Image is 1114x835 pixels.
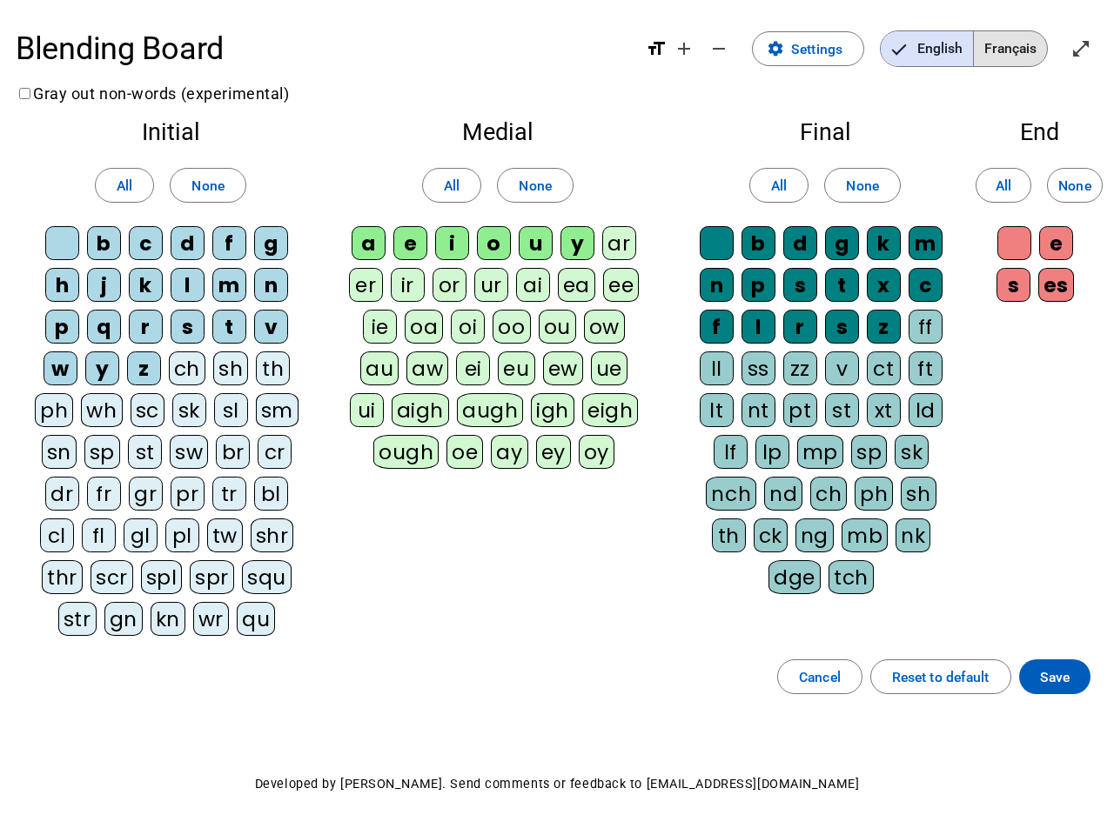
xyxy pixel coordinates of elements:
div: mb [842,518,888,552]
div: igh [531,393,574,427]
div: ei [456,351,490,385]
div: sc [131,393,164,427]
div: mp [797,435,843,469]
div: aw [406,351,448,385]
span: Reset to default [892,665,990,689]
div: augh [457,393,523,427]
span: Save [1040,665,1070,689]
div: d [783,226,817,260]
div: d [171,226,205,260]
div: ee [603,268,639,302]
div: nch [706,477,756,511]
div: j [87,268,121,302]
div: shr [251,518,294,552]
div: w [44,351,77,385]
span: Cancel [799,665,841,689]
div: ft [909,351,943,385]
div: f [700,310,734,344]
div: fl [82,518,116,552]
div: lp [755,435,789,469]
label: Gray out non-words (experimental) [16,84,289,103]
button: Increase font size [667,31,701,66]
div: gl [124,518,158,552]
button: All [422,168,481,203]
div: s [997,268,1030,302]
div: ir [391,268,425,302]
div: t [825,268,859,302]
div: sl [214,393,248,427]
button: Enter full screen [1064,31,1098,66]
div: n [700,268,734,302]
div: ow [584,310,625,344]
button: Save [1019,659,1091,694]
div: zz [783,351,817,385]
div: xt [867,393,901,427]
div: wr [193,602,229,636]
div: z [127,351,161,385]
h2: Final [686,121,964,144]
div: u [519,226,553,260]
div: nd [764,477,802,511]
div: e [1039,226,1073,260]
div: ll [700,351,734,385]
div: dr [45,477,79,511]
div: s [783,268,817,302]
div: kn [151,602,185,636]
div: bl [254,477,288,511]
div: str [58,602,97,636]
div: qu [237,602,275,636]
div: oa [405,310,443,344]
div: r [783,310,817,344]
div: eu [498,351,534,385]
div: b [742,226,775,260]
div: cl [40,518,74,552]
button: None [824,168,900,203]
div: e [393,226,427,260]
div: c [909,268,943,302]
div: fr [87,477,121,511]
span: None [1058,174,1091,197]
div: pt [783,393,817,427]
div: k [867,226,901,260]
div: scr [91,560,133,594]
mat-button-toggle-group: Language selection [880,30,1048,67]
div: s [171,310,205,344]
h1: Blending Board [16,17,630,80]
div: c [129,226,163,260]
span: Settings [791,37,842,61]
div: ui [350,393,384,427]
div: p [742,268,775,302]
div: r [129,310,163,344]
div: sh [213,351,248,385]
h2: End [996,121,1083,144]
div: lf [714,435,748,469]
span: All [996,174,1011,197]
button: None [1047,168,1103,203]
div: st [825,393,859,427]
div: wh [81,393,122,427]
div: thr [42,560,83,594]
div: oe [446,435,483,469]
div: oo [493,310,530,344]
div: lt [700,393,734,427]
div: ie [363,310,397,344]
div: th [712,518,746,552]
span: English [881,31,973,66]
span: Français [974,31,1047,66]
div: sm [256,393,299,427]
div: ct [867,351,901,385]
div: br [216,435,250,469]
div: tch [829,560,874,594]
div: ay [491,435,527,469]
div: o [477,226,511,260]
div: eigh [582,393,638,427]
div: ew [543,351,583,385]
div: ou [539,310,576,344]
div: ff [909,310,943,344]
div: h [45,268,79,302]
div: i [435,226,469,260]
div: th [256,351,290,385]
div: ur [474,268,508,302]
div: gr [129,477,163,511]
div: z [867,310,901,344]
